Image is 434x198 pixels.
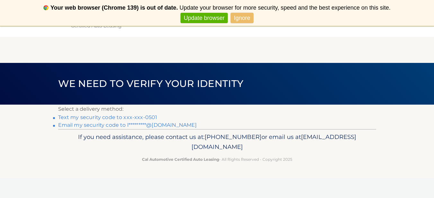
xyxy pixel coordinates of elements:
a: Text my security code to xxx-xxx-0501 [58,114,157,120]
b: Your web browser (Chrome 139) is out of date. [50,4,178,11]
p: Select a delivery method: [58,105,376,114]
strong: Cal Automotive Certified Auto Leasing [142,157,219,162]
span: Update your browser for more security, speed and the best experience on this site. [180,4,391,11]
a: Ignore [231,13,253,23]
span: [PHONE_NUMBER] [205,133,261,141]
a: Update browser [181,13,228,23]
p: If you need assistance, please contact us at: or email us at [62,132,372,152]
span: We need to verify your identity [58,78,244,90]
p: - All Rights Reserved - Copyright 2025 [62,156,372,163]
a: Email my security code to l*********@[DOMAIN_NAME] [58,122,197,128]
